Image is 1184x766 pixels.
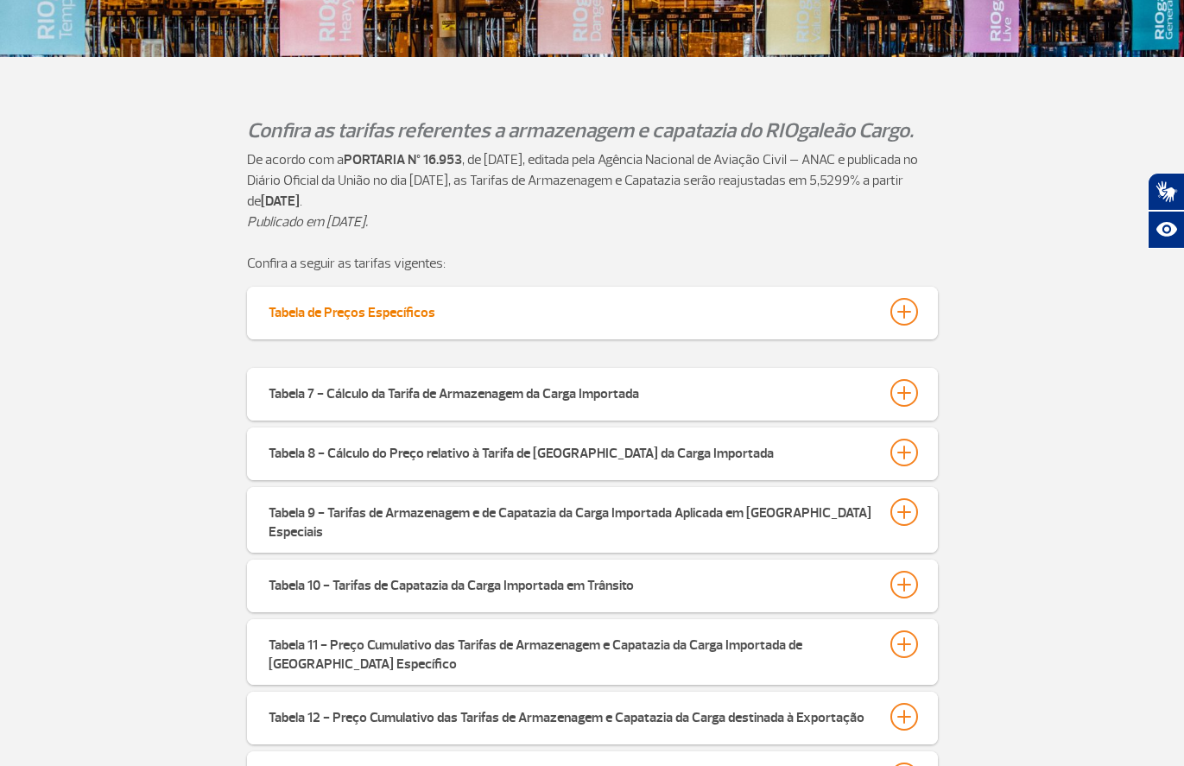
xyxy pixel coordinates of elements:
p: Confira a seguir as tarifas vigentes: [247,253,938,274]
button: Tabela 10 - Tarifas de Capatazia da Carga Importada em Trânsito [268,570,917,599]
button: Tabela 8 - Cálculo do Preço relativo à Tarifa de [GEOGRAPHIC_DATA] da Carga Importada [268,438,917,467]
button: Tabela 7 - Cálculo da Tarifa de Armazenagem da Carga Importada [268,378,917,408]
button: Tabela de Preços Específicos [268,297,917,326]
p: Confira as tarifas referentes a armazenagem e capatazia do RIOgaleão Cargo. [247,116,938,145]
div: Tabela 7 - Cálculo da Tarifa de Armazenagem da Carga Importada [269,379,639,403]
strong: [DATE] [261,193,300,210]
button: Tabela 9 - Tarifas de Armazenagem e de Capatazia da Carga Importada Aplicada em [GEOGRAPHIC_DATA]... [268,497,917,542]
div: Tabela 10 - Tarifas de Capatazia da Carga Importada em Trânsito [269,571,634,595]
strong: PORTARIA Nº 16.953 [344,151,462,168]
div: Tabela 9 - Tarifas de Armazenagem e de Capatazia da Carga Importada Aplicada em [GEOGRAPHIC_DATA]... [269,498,873,541]
em: Publicado em [DATE]. [247,213,368,231]
div: Tabela 11 - Preço Cumulativo das Tarifas de Armazenagem e Capatazia da Carga Importada de [GEOGRA... [269,630,873,674]
div: Tabela 8 - Cálculo do Preço relativo à Tarifa de [GEOGRAPHIC_DATA] da Carga Importada [269,439,774,463]
button: Tabela 12 - Preço Cumulativo das Tarifas de Armazenagem e Capatazia da Carga destinada à Exportação [268,702,917,731]
button: Abrir tradutor de língua de sinais. [1148,173,1184,211]
button: Abrir recursos assistivos. [1148,211,1184,249]
button: Tabela 11 - Preço Cumulativo das Tarifas de Armazenagem e Capatazia da Carga Importada de [GEOGRA... [268,630,917,674]
div: Tabela de Preços Específicos [269,298,435,322]
p: De acordo com a , de [DATE], editada pela Agência Nacional de Aviação Civil – ANAC e publicada no... [247,149,938,212]
div: Plugin de acessibilidade da Hand Talk. [1148,173,1184,249]
div: Tabela 12 - Preço Cumulativo das Tarifas de Armazenagem e Capatazia da Carga destinada à Exportação [269,703,864,727]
